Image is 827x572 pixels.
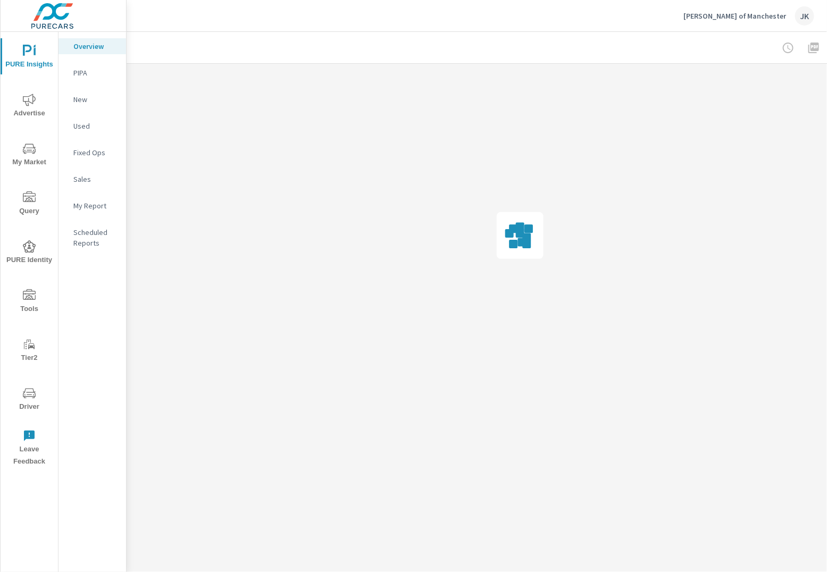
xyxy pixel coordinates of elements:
div: Overview [59,38,126,54]
p: Overview [73,41,118,52]
span: Tier2 [4,338,55,364]
p: Scheduled Reports [73,227,118,248]
span: Tools [4,289,55,315]
div: My Report [59,198,126,214]
div: Used [59,118,126,134]
span: Driver [4,387,55,413]
div: Sales [59,171,126,187]
p: Used [73,121,118,131]
p: Sales [73,174,118,184]
div: JK [795,6,814,26]
div: New [59,91,126,107]
span: Leave Feedback [4,430,55,468]
p: Fixed Ops [73,147,118,158]
span: My Market [4,142,55,169]
p: New [73,94,118,105]
div: Scheduled Reports [59,224,126,251]
p: My Report [73,200,118,211]
span: PURE Identity [4,240,55,266]
div: Fixed Ops [59,145,126,161]
span: Query [4,191,55,217]
span: PURE Insights [4,45,55,71]
p: PIPA [73,68,118,78]
p: [PERSON_NAME] of Manchester [683,11,787,21]
span: Advertise [4,94,55,120]
div: nav menu [1,32,58,472]
div: PIPA [59,65,126,81]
